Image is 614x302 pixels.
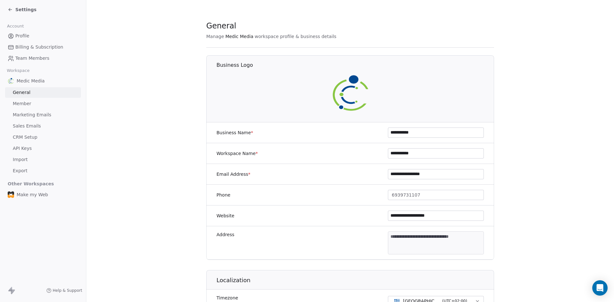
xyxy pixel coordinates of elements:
a: Export [5,166,81,176]
a: Billing & Subscription [5,42,81,52]
a: Team Members [5,53,81,64]
span: Team Members [15,55,49,62]
a: CRM Setup [5,132,81,143]
h1: Localization [216,276,494,284]
span: Profile [15,33,29,39]
label: Email Address [216,171,250,177]
span: General [206,21,236,31]
span: Other Workspaces [5,179,57,189]
a: General [5,87,81,98]
img: Logoicon.png [330,73,371,113]
span: Settings [15,6,36,13]
span: Workspace [4,66,32,75]
img: favicon-orng.png [8,191,14,198]
span: Sales Emails [13,123,41,129]
a: API Keys [5,143,81,154]
a: Profile [5,31,81,41]
label: Phone [216,192,230,198]
span: CRM Setup [13,134,37,141]
a: Settings [8,6,36,13]
span: Medic Media [225,33,254,40]
span: Make my Web [17,191,48,198]
label: Workspace Name [216,150,258,157]
button: 6939731107 [388,190,484,200]
label: Business Name [216,129,253,136]
span: Marketing Emails [13,112,51,118]
span: Import [13,156,28,163]
span: Help & Support [53,288,82,293]
span: Account [4,21,27,31]
span: Billing & Subscription [15,44,63,50]
span: 6939731107 [392,192,420,198]
a: Import [5,154,81,165]
span: Manage [206,33,224,40]
a: Member [5,98,81,109]
a: Help & Support [46,288,82,293]
img: Logoicon.png [8,78,14,84]
a: Marketing Emails [5,110,81,120]
div: Open Intercom Messenger [592,280,608,296]
span: workspace profile & business details [255,33,336,40]
span: Medic Media [17,78,45,84]
span: API Keys [13,145,32,152]
span: Export [13,167,28,174]
label: Timezone [216,295,308,301]
label: Address [216,231,234,238]
span: General [13,89,30,96]
a: Sales Emails [5,121,81,131]
span: Member [13,100,31,107]
label: Website [216,213,234,219]
h1: Business Logo [216,62,494,69]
